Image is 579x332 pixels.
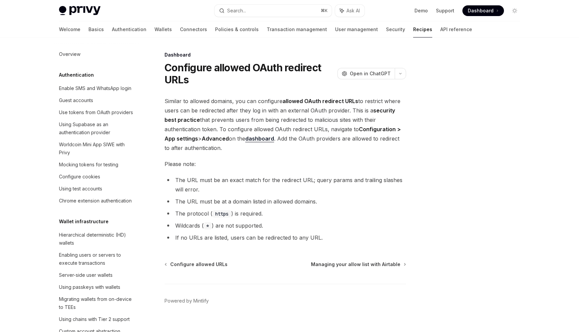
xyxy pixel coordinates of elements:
button: Toggle dark mode [509,5,520,16]
a: Overview [54,48,139,60]
a: User management [335,21,378,37]
h5: Wallet infrastructure [59,218,109,226]
div: Using passkeys with wallets [59,283,120,291]
span: Dashboard [468,7,494,14]
div: Enabling users or servers to execute transactions [59,251,135,267]
div: Using chains with Tier 2 support [59,315,130,323]
span: Please note: [165,159,406,169]
a: Dashboard [462,5,504,16]
a: Authentication [112,21,146,37]
a: Enable SMS and WhatsApp login [54,82,139,94]
img: light logo [59,6,101,15]
div: Search... [227,7,246,15]
a: Guest accounts [54,94,139,106]
li: The URL must be at a domain listed in allowed domains. [165,197,406,206]
div: Migrating wallets from on-device to TEEs [59,295,135,311]
a: Using chains with Tier 2 support [54,313,139,325]
li: Wildcards ( ) are not supported. [165,221,406,230]
div: Server-side user wallets [59,271,113,279]
a: Hierarchical deterministic (HD) wallets [54,229,139,249]
a: Recipes [413,21,432,37]
a: Managing your allow list with Airtable [311,261,405,268]
div: Use tokens from OAuth providers [59,108,133,116]
h1: Configure allowed OAuth redirect URLs [165,62,335,86]
button: Ask AI [335,5,365,17]
a: Configure allowed URLs [165,261,228,268]
strong: allowed OAuth redirect URLs [282,98,358,104]
div: Guest accounts [59,96,93,104]
li: If no URLs are listed, users can be redirected to any URL. [165,233,406,242]
a: Policies & controls [215,21,259,37]
a: Wallets [154,21,172,37]
div: Overview [59,50,80,58]
div: Configure cookies [59,173,100,181]
span: Ask AI [346,7,360,14]
a: Worldcoin Mini App SIWE with Privy [54,139,139,159]
a: Chrome extension authentication [54,195,139,207]
div: Enable SMS and WhatsApp login [59,84,131,92]
div: Hierarchical deterministic (HD) wallets [59,231,135,247]
span: Managing your allow list with Airtable [311,261,400,268]
a: Powered by Mintlify [165,298,209,304]
a: Transaction management [267,21,327,37]
a: Server-side user wallets [54,269,139,281]
a: Migrating wallets from on-device to TEEs [54,293,139,313]
a: API reference [440,21,472,37]
li: The URL must be an exact match for the redirect URL; query params and trailing slashes will error. [165,175,406,194]
span: Similar to allowed domains, you can configure to restrict where users can be redirected after the... [165,96,406,153]
div: Worldcoin Mini App SIWE with Privy [59,141,135,157]
a: Mocking tokens for testing [54,159,139,171]
li: The protocol ( ) is required. [165,209,406,218]
a: Security [386,21,405,37]
a: Connectors [180,21,207,37]
div: Chrome extension authentication [59,197,132,205]
a: Using test accounts [54,183,139,195]
div: Using test accounts [59,185,102,193]
span: Configure allowed URLs [170,261,228,268]
div: Mocking tokens for testing [59,161,118,169]
a: Configure cookies [54,171,139,183]
span: Open in ChatGPT [350,70,391,77]
a: Using Supabase as an authentication provider [54,118,139,139]
div: Dashboard [165,52,406,58]
span: ⌘ K [321,8,328,13]
a: Support [436,7,454,14]
div: Using Supabase as an authentication provider [59,120,135,137]
a: dashboard [245,135,274,142]
a: Basics [88,21,104,37]
code: https [212,210,231,218]
a: Enabling users or servers to execute transactions [54,249,139,269]
a: Welcome [59,21,80,37]
strong: Advanced [202,135,229,142]
a: Use tokens from OAuth providers [54,106,139,118]
h5: Authentication [59,71,94,79]
a: Demo [414,7,428,14]
button: Open in ChatGPT [337,68,395,79]
button: Search...⌘K [214,5,332,17]
a: Using passkeys with wallets [54,281,139,293]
